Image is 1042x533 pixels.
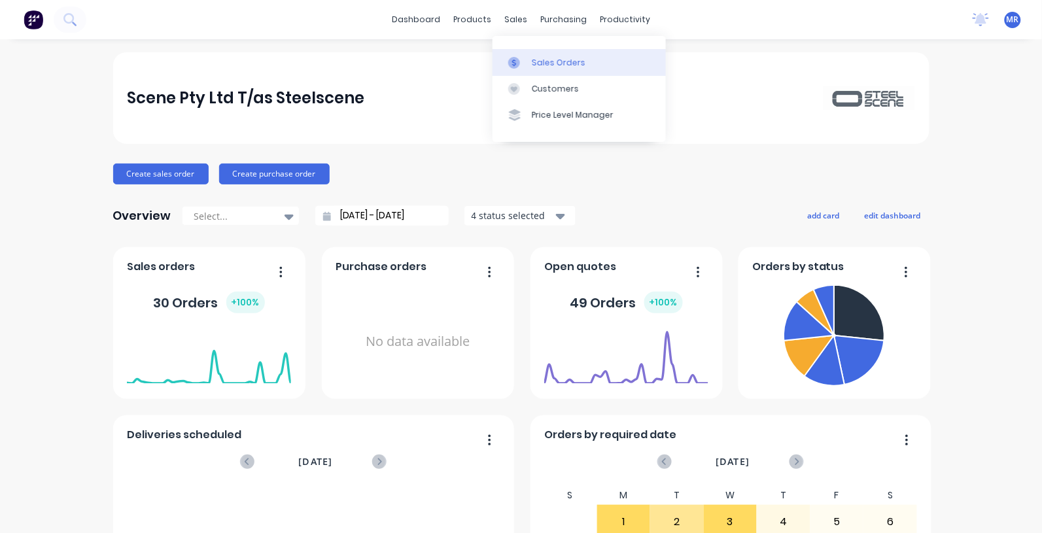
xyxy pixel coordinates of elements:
button: 4 status selected [464,206,576,226]
span: MR [1007,14,1019,26]
div: No data available [336,280,500,404]
span: Sales orders [127,259,195,275]
button: Create sales order [113,163,209,184]
div: T [757,486,810,505]
div: 49 Orders [570,292,683,313]
div: M [597,486,651,505]
div: W [704,486,757,505]
div: + 100 % [226,292,265,313]
button: edit dashboard [856,207,929,224]
img: Scene Pty Ltd T/as Steelscene [824,86,915,109]
div: sales [498,10,534,29]
div: Overview [113,203,171,229]
div: 30 Orders [154,292,265,313]
button: add card [799,207,848,224]
button: Create purchase order [219,163,330,184]
div: Sales Orders [532,57,585,69]
span: Purchase orders [336,259,426,275]
div: purchasing [534,10,593,29]
span: [DATE] [716,455,750,469]
a: Price Level Manager [493,102,666,128]
div: productivity [593,10,657,29]
span: Open quotes [544,259,616,275]
div: + 100 % [644,292,683,313]
span: [DATE] [298,455,332,469]
img: Factory [24,10,43,29]
a: Customers [493,76,666,102]
div: 4 status selected [472,209,554,222]
div: S [863,486,917,505]
div: F [810,486,864,505]
a: dashboard [385,10,447,29]
div: Price Level Manager [532,109,614,121]
div: S [544,486,597,505]
a: Sales Orders [493,49,666,75]
span: Orders by status [752,259,844,275]
div: Scene Pty Ltd T/as Steelscene [127,85,364,111]
div: products [447,10,498,29]
div: T [650,486,704,505]
div: Customers [532,83,579,95]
